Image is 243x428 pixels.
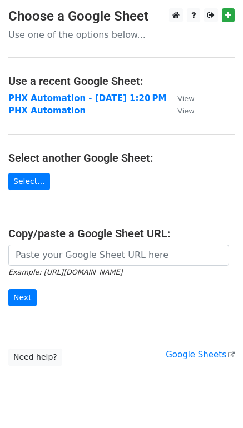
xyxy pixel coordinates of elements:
[8,29,235,41] p: Use one of the options below...
[8,227,235,240] h4: Copy/paste a Google Sheet URL:
[166,106,194,116] a: View
[8,93,166,103] a: PHX Automation - [DATE] 1:20 PM
[8,151,235,165] h4: Select another Google Sheet:
[8,289,37,306] input: Next
[8,74,235,88] h4: Use a recent Google Sheet:
[8,106,86,116] a: PHX Automation
[177,107,194,115] small: View
[166,93,194,103] a: View
[177,94,194,103] small: View
[8,245,229,266] input: Paste your Google Sheet URL here
[8,8,235,24] h3: Choose a Google Sheet
[8,349,62,366] a: Need help?
[8,173,50,190] a: Select...
[8,268,122,276] small: Example: [URL][DOMAIN_NAME]
[166,350,235,360] a: Google Sheets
